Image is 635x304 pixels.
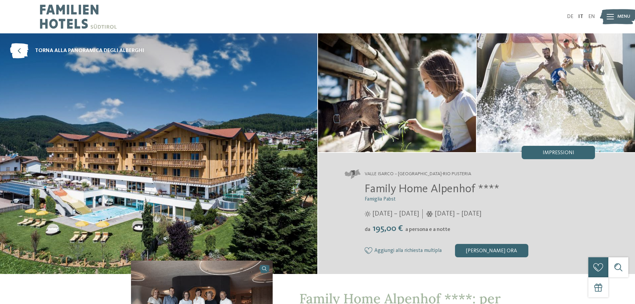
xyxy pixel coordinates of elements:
[365,171,471,178] span: Valle Isarco – [GEOGRAPHIC_DATA]-Rio Pusteria
[365,197,396,202] span: Famiglia Pabst
[365,183,499,195] span: Family Home Alpenhof ****
[365,211,371,217] i: Orari d'apertura estate
[372,209,419,219] span: [DATE] – [DATE]
[543,150,574,156] span: Impressioni
[374,248,442,254] span: Aggiungi alla richiesta multipla
[426,211,433,217] i: Orari d'apertura inverno
[477,33,635,152] img: Nel family hotel a Maranza dove tutto è possibile
[567,14,573,19] a: DE
[578,14,583,19] a: IT
[365,227,370,232] span: da
[35,47,144,54] span: torna alla panoramica degli alberghi
[405,227,450,232] span: a persona e a notte
[588,14,595,19] a: EN
[435,209,481,219] span: [DATE] – [DATE]
[10,43,144,58] a: torna alla panoramica degli alberghi
[617,13,630,20] span: Menu
[318,33,476,152] img: Nel family hotel a Maranza dove tutto è possibile
[371,224,405,233] span: 195,00 €
[455,244,528,257] div: [PERSON_NAME] ora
